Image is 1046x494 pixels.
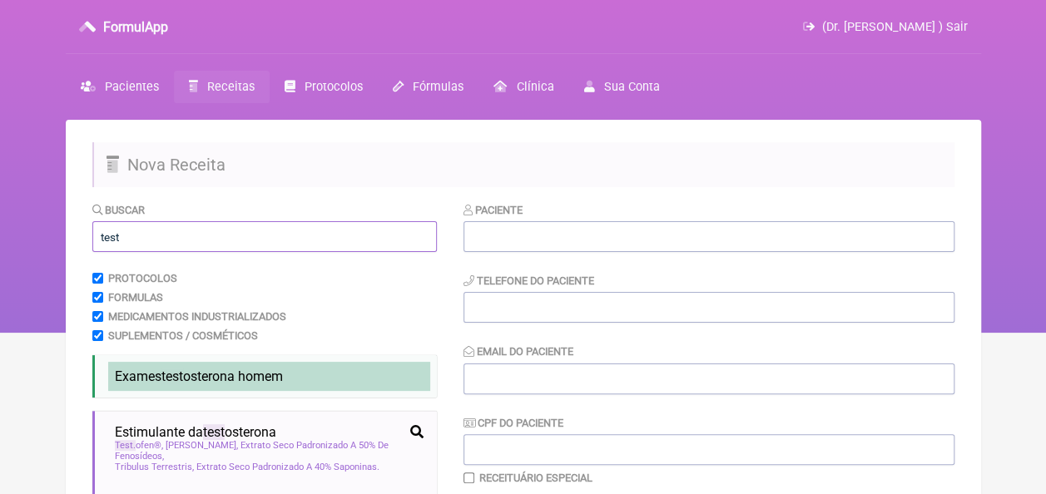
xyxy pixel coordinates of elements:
[108,291,163,304] label: Formulas
[378,71,478,103] a: Fórmulas
[822,20,968,34] span: (Dr. [PERSON_NAME] ) Sair
[803,20,967,34] a: (Dr. [PERSON_NAME] ) Sair
[108,272,177,284] label: Protocolos
[115,440,136,451] span: Test
[115,462,379,472] span: Tribulus Terrestris, Extrato Seco Padronizado A 40% Saponinas
[305,80,363,94] span: Protocolos
[203,424,225,440] span: test
[479,472,592,484] label: Receituário Especial
[464,204,523,216] label: Paciente
[174,71,270,103] a: Receitas
[207,80,255,94] span: Receitas
[464,274,594,287] label: Telefone do Paciente
[516,80,553,94] span: Clínica
[464,417,563,429] label: CPF do Paciente
[108,329,258,342] label: Suplementos / Cosméticos
[66,71,174,103] a: Pacientes
[92,142,954,187] h2: Nova Receita
[413,80,464,94] span: Fórmulas
[115,440,424,462] span: ofen®, [PERSON_NAME], Extrato Seco Padronizado A 50% De Fenosídeos
[568,71,674,103] a: Sua Conta
[103,19,168,35] h3: FormulApp
[478,71,568,103] a: Clínica
[115,368,283,384] span: Exames osterona homem
[604,80,660,94] span: Sua Conta
[92,221,437,252] input: exemplo: emagrecimento, ansiedade
[92,204,146,216] label: Buscar
[105,80,159,94] span: Pacientes
[161,368,183,384] span: test
[270,71,378,103] a: Protocolos
[108,310,286,323] label: Medicamentos Industrializados
[115,424,276,440] span: Estimulante da osterona
[464,345,573,358] label: Email do Paciente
